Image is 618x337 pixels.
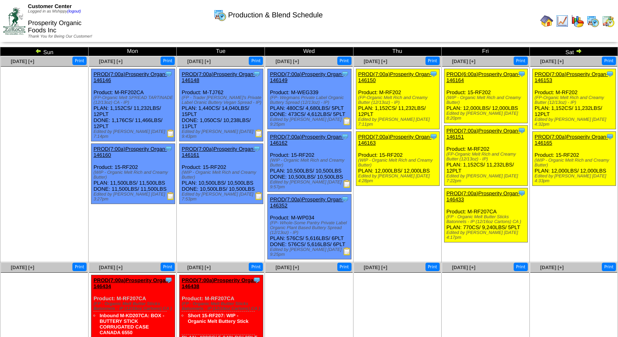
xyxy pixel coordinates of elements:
[72,263,87,271] button: Print
[268,194,351,259] div: Product: M-WP034 PLAN: 576CS / 5,616LBS / 6PLT DONE: 576CS / 5,616LBS / 6PLT
[358,134,432,146] a: PROD(7:00a)Prosperity Organ-146163
[441,47,529,56] td: Fri
[444,188,528,242] div: Product: M-RF207CA PLAN: 770CS / 9,240LBS / 5PLT
[275,59,299,64] a: [DATE] [+]
[0,47,89,56] td: Sun
[28,20,82,34] span: Prosperity Organic Foods Inc
[93,71,167,83] a: PROD(7:00a)Prosperity Organ-146146
[99,59,123,64] a: [DATE] [+]
[93,301,175,311] div: (FP - Organic Melt Butter Sticks Batonnets - IP (12/16oz Cartons) CA )
[518,126,526,135] img: Tooltip
[532,69,616,129] div: Product: M-RF202 PLAN: 1,152CS / 11,232LBS / 12PLT
[343,247,351,255] img: Production Report
[364,59,387,64] span: [DATE] [+]
[93,95,175,105] div: (FP-Organic Melt SPREAD TARTINADE (12/13oz) CA - IP)
[161,263,175,271] button: Print
[161,57,175,65] button: Print
[182,71,255,83] a: PROD(7:00a)Prosperity Organ-146148
[93,192,175,202] div: Edited by [PERSON_NAME] [DATE] 3:27pm
[268,69,351,129] div: Product: M-WEG339 PLAN: 480CS / 4,680LBS / 5PLT DONE: 473CS / 4,612LBS / 5PLT
[447,230,528,240] div: Edited by [PERSON_NAME] [DATE] 4:17pm
[165,145,173,153] img: Tooltip
[602,15,615,27] img: calendarinout.gif
[11,59,34,64] a: [DATE] [+]
[586,15,599,27] img: calendarprod.gif
[444,69,528,123] div: Product: 15-RF202 PLAN: 12,000LBS / 12,000LBS
[270,95,351,105] div: (FP- Wegmans Private Label Organic Buttery Spread (12/13oz) - IP)
[255,192,263,200] img: Production Report
[214,8,226,21] img: calendarprod.gif
[514,57,528,65] button: Print
[535,134,608,146] a: PROD(7:00a)Prosperity Organ-146165
[447,215,528,224] div: (FP - Organic Melt Butter Sticks Batonnets - IP (12/16oz Cartons) CA )
[356,69,440,129] div: Product: M-RF202 PLAN: 1,152CS / 11,232LBS / 12PLT
[187,59,211,64] a: [DATE] [+]
[556,15,569,27] img: line_graph.gif
[540,15,553,27] img: home.gif
[249,57,263,65] button: Print
[535,174,616,183] div: Edited by [PERSON_NAME] [DATE] 4:33pm
[602,57,616,65] button: Print
[343,117,351,125] img: Production Report
[270,158,351,168] div: (WIP - Organic Melt Rich and Creamy Butter)
[265,47,353,56] td: Wed
[3,7,25,34] img: ZoRoCo_Logo(Green%26Foil)%20jpg.webp
[606,133,614,141] img: Tooltip
[364,265,387,270] span: [DATE] [+]
[447,190,520,202] a: PROD(7:00a)Prosperity Organ-146433
[28,34,92,39] span: Thank You for Being Our Customer!
[358,158,440,168] div: (WIP - Organic Melt Rich and Creamy Butter)
[540,59,564,64] span: [DATE] [+]
[93,129,175,139] div: Edited by [PERSON_NAME] [DATE] 7:14pm
[89,47,177,56] td: Mon
[356,132,440,186] div: Product: 15-RF202 PLAN: 12,000LBS / 12,000LBS
[532,132,616,186] div: Product: 15-RF202 PLAN: 12,000LBS / 12,000LBS
[430,70,438,78] img: Tooltip
[270,117,351,127] div: Edited by [PERSON_NAME] [DATE] 9:25pm
[270,71,343,83] a: PROD(7:00a)Prosperity Organ-146149
[514,263,528,271] button: Print
[447,95,528,105] div: (WIP - Organic Melt Rich and Creamy Butter)
[358,174,440,183] div: Edited by [PERSON_NAME] [DATE] 4:28pm
[253,70,261,78] img: Tooltip
[430,133,438,141] img: Tooltip
[602,263,616,271] button: Print
[270,221,351,235] div: (FP- Whole-Some Pantry Private Label Organic Plant Based Buttery Spread (12/13oz) - IP)
[425,57,440,65] button: Print
[444,126,528,186] div: Product: M-RF202 PLAN: 1,152CS / 11,232LBS / 12PLT
[275,265,299,270] a: [DATE] [+]
[182,277,258,289] a: PROD(7:00a)Prosperity Organ-146438
[268,132,351,192] div: Product: 15-RF202 PLAN: 10,500LBS / 10,500LBS DONE: 10,500LBS / 10,500LBS
[180,69,263,141] div: Product: M-TJ762 PLAN: 1,440CS / 14,040LBS / 15PLT DONE: 1,050CS / 10,238LBS / 11PLT
[253,276,261,284] img: Tooltip
[341,195,349,203] img: Tooltip
[358,117,440,127] div: Edited by [PERSON_NAME] [DATE] 7:11pm
[535,158,616,168] div: (WIP - Organic Melt Rich and Creamy Butter)
[447,128,520,140] a: PROD(7:00a)Prosperity Organ-146151
[180,144,263,204] div: Product: 15-RF202 PLAN: 10,500LBS / 10,500LBS DONE: 10,500LBS / 10,500LBS
[72,57,87,65] button: Print
[529,47,618,56] td: Sat
[270,247,351,257] div: Edited by [PERSON_NAME] [DATE] 9:25pm
[452,59,475,64] a: [DATE] [+]
[188,313,248,324] a: Short 15-RF207: WIP - Organic Melt Buttery Stick
[425,263,440,271] button: Print
[447,152,528,162] div: (FP-Organic Melt Rich and Creamy Butter (12/13oz) - IP)
[270,134,343,146] a: PROD(7:00a)Prosperity Organ-146162
[452,265,475,270] a: [DATE] [+]
[99,265,123,270] a: [DATE] [+]
[343,180,351,188] img: Production Report
[187,265,211,270] span: [DATE] [+]
[228,11,323,19] span: Production & Blend Schedule
[606,70,614,78] img: Tooltip
[165,276,173,284] img: Tooltip
[182,170,263,180] div: (WIP - Organic Melt Rich and Creamy Butter)
[341,133,349,141] img: Tooltip
[11,265,34,270] span: [DATE] [+]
